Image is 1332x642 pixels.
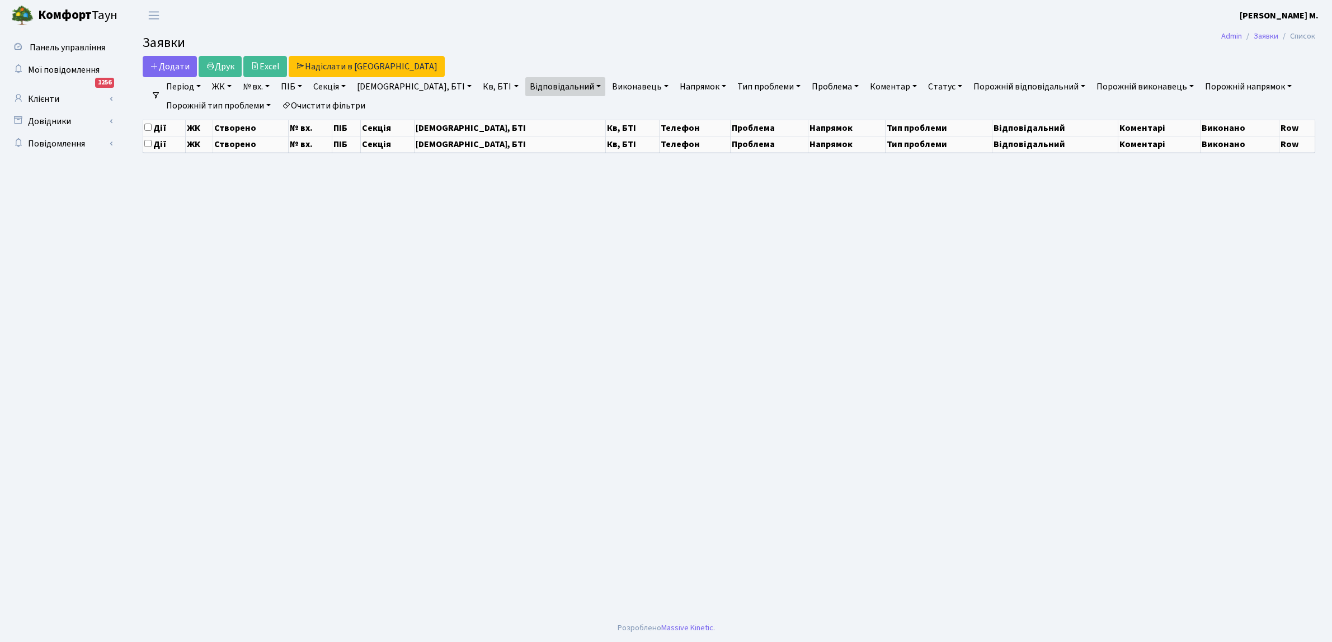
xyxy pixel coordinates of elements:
a: Кв, БТІ [478,77,523,96]
th: ПІБ [332,120,361,136]
span: Таун [38,6,117,25]
a: ЖК [208,77,236,96]
th: Row [1279,136,1315,152]
a: Проблема [807,77,863,96]
div: 1256 [95,78,114,88]
a: Напрямок [675,77,731,96]
th: Телефон [660,120,731,136]
th: Відповідальний [992,120,1118,136]
a: Порожній тип проблеми [162,96,275,115]
a: № вх. [238,77,274,96]
th: Дії [143,120,186,136]
a: Тип проблеми [733,77,805,96]
a: Порожній виконавець [1092,77,1198,96]
button: Переключити навігацію [140,6,168,25]
th: Виконано [1201,136,1279,152]
th: ЖК [186,120,213,136]
a: [DEMOGRAPHIC_DATA], БТІ [352,77,476,96]
a: Відповідальний [525,77,605,96]
th: Напрямок [808,136,886,152]
a: ПІБ [276,77,307,96]
th: Тип проблеми [886,136,992,152]
a: Надіслати в [GEOGRAPHIC_DATA] [289,56,445,77]
th: ЖК [186,136,213,152]
a: Коментар [865,77,921,96]
a: Виконавець [608,77,673,96]
a: Massive Kinetic [661,622,713,634]
th: Коментарі [1118,120,1201,136]
a: Клієнти [6,88,117,110]
b: Комфорт [38,6,92,24]
a: Порожній напрямок [1201,77,1296,96]
a: Excel [243,56,287,77]
th: Телефон [660,136,731,152]
nav: breadcrumb [1204,25,1332,48]
span: Панель управління [30,41,105,54]
th: Створено [213,120,289,136]
span: Додати [150,60,190,73]
li: Список [1278,30,1315,43]
span: Мої повідомлення [28,64,100,76]
div: Розроблено . [618,622,715,634]
th: Тип проблеми [886,120,992,136]
th: Проблема [730,120,808,136]
th: [DEMOGRAPHIC_DATA], БТІ [415,120,606,136]
th: Створено [213,136,289,152]
th: ПІБ [332,136,361,152]
span: Заявки [143,33,185,53]
a: Порожній відповідальний [969,77,1090,96]
a: Період [162,77,205,96]
th: Секція [360,120,414,136]
th: Коментарі [1118,136,1201,152]
a: Секція [309,77,350,96]
a: Очистити фільтри [277,96,370,115]
th: Виконано [1201,120,1279,136]
th: Кв, БТІ [605,120,659,136]
th: Дії [143,136,186,152]
th: Секція [360,136,414,152]
img: logo.png [11,4,34,27]
th: [DEMOGRAPHIC_DATA], БТІ [415,136,606,152]
a: Друк [199,56,242,77]
th: № вх. [289,120,332,136]
th: № вх. [289,136,332,152]
a: Довідники [6,110,117,133]
th: Row [1279,120,1315,136]
th: Кв, БТІ [605,136,659,152]
th: Проблема [730,136,808,152]
a: [PERSON_NAME] М. [1240,9,1319,22]
th: Відповідальний [992,136,1118,152]
a: Панель управління [6,36,117,59]
a: Статус [924,77,967,96]
th: Напрямок [808,120,886,136]
a: Додати [143,56,197,77]
a: Admin [1221,30,1242,42]
a: Заявки [1254,30,1278,42]
b: [PERSON_NAME] М. [1240,10,1319,22]
a: Мої повідомлення1256 [6,59,117,81]
a: Повідомлення [6,133,117,155]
